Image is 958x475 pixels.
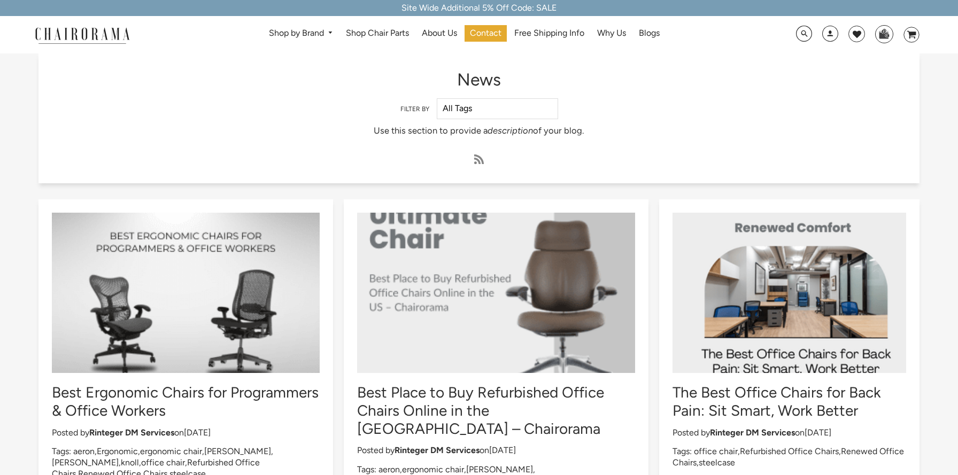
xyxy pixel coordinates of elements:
time: [DATE] [184,427,211,438]
span: Shop Chair Parts [346,28,409,39]
a: Ergonomic [97,446,138,456]
h1: News [38,53,920,90]
p: Posted by on [673,427,906,439]
strong: Rinteger DM Services [89,427,174,438]
a: Shop Chair Parts [341,25,414,42]
a: aeron [378,464,400,474]
span: Tags: [52,446,71,456]
a: ergonomic chair [402,464,464,474]
time: [DATE] [489,445,516,455]
a: [PERSON_NAME] [204,446,271,456]
a: Best Ergonomic Chairs for Programmers & Office Workers [52,383,319,419]
span: Tags: [357,464,376,474]
a: [PERSON_NAME] [52,457,119,468]
a: Why Us [592,25,631,42]
span: Blogs [639,28,660,39]
time: [DATE] [805,427,831,438]
span: About Us [422,28,457,39]
a: steelcase [699,457,735,468]
a: ergonomic chair [140,446,202,456]
a: Contact [465,25,507,42]
a: Free Shipping Info [509,25,590,42]
strong: Rinteger DM Services [710,427,795,438]
span: Contact [470,28,501,39]
a: Renewed Office Chairs [673,446,904,468]
strong: Rinteger DM Services [395,445,480,455]
nav: DesktopNavigation [181,25,747,45]
a: [PERSON_NAME] [466,464,533,474]
span: Free Shipping Info [514,28,584,39]
a: Refurbished Office Chairs [740,446,839,456]
p: Posted by on [52,427,320,439]
a: Blogs [633,25,665,42]
em: description [488,125,533,136]
a: knoll [121,457,139,468]
p: Posted by on [357,445,635,456]
span: Why Us [597,28,626,39]
img: chairorama [29,26,136,44]
p: Use this section to provide a of your blog. [127,123,832,137]
a: The Best Office Chairs for Back Pain: Sit Smart, Work Better [673,383,881,419]
a: office chair [694,446,738,456]
img: WhatsApp_Image_2024-07-12_at_16.23.01.webp [876,26,892,42]
a: Best Place to Buy Refurbished Office Chairs Online in the [GEOGRAPHIC_DATA] – Chairorama [357,383,604,437]
a: office chair [141,457,185,468]
a: aeron [73,446,95,456]
label: Filter By [400,105,429,113]
span: Tags: [673,446,692,456]
a: About Us [416,25,462,42]
li: , , , [673,446,906,469]
a: Shop by Brand [264,25,339,42]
